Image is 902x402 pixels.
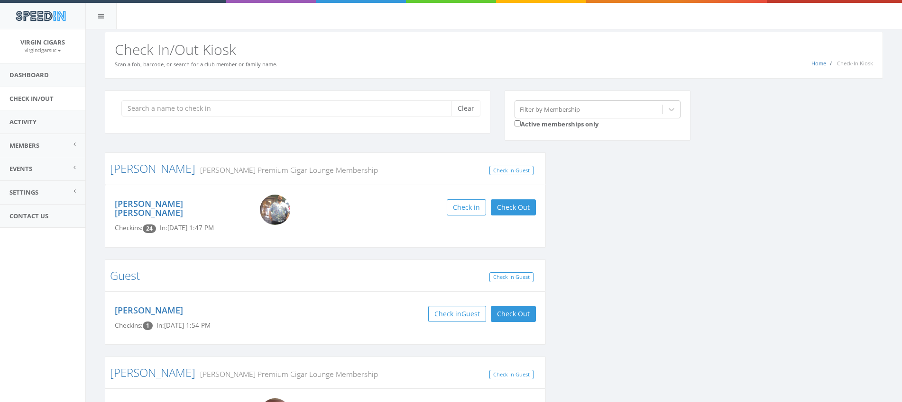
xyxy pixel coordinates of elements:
[195,165,378,175] small: [PERSON_NAME] Premium Cigar Lounge Membership
[461,309,480,318] span: Guest
[115,304,183,316] a: [PERSON_NAME]
[20,38,65,46] span: Virgin Cigars
[491,306,536,322] button: Check Out
[121,100,459,116] input: Search a name to check in
[515,118,598,129] label: Active memberships only
[110,161,195,176] a: [PERSON_NAME]
[515,120,521,126] input: Active memberships only
[837,60,873,67] span: Check-In Kiosk
[110,365,195,380] a: [PERSON_NAME]
[115,223,143,232] span: Checkins:
[520,105,580,114] div: Filter by Membership
[25,45,61,54] a: virgincigarsllc
[447,199,486,215] button: Check in
[143,224,156,233] span: Checkin count
[195,369,378,379] small: [PERSON_NAME] Premium Cigar Lounge Membership
[9,141,39,150] span: Members
[115,42,873,57] h2: Check In/Out Kiosk
[115,321,143,330] span: Checkins:
[11,7,70,25] img: speedin_logo.png
[160,223,214,232] span: In: [DATE] 1:47 PM
[489,370,534,380] a: Check In Guest
[260,195,290,225] img: Chris_Bobby.png
[428,306,486,322] button: Check inGuest
[811,60,826,67] a: Home
[489,272,534,282] a: Check In Guest
[451,100,480,116] button: Clear
[25,47,61,54] small: virgincigarsllc
[143,322,153,330] span: Checkin count
[489,166,534,176] a: Check In Guest
[9,164,32,173] span: Events
[115,61,277,68] small: Scan a fob, barcode, or search for a club member or family name.
[115,198,183,219] a: [PERSON_NAME] [PERSON_NAME]
[9,188,38,197] span: Settings
[110,268,140,283] a: Guest
[9,212,48,220] span: Contact Us
[491,199,536,215] button: Check Out
[156,321,211,330] span: In: [DATE] 1:54 PM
